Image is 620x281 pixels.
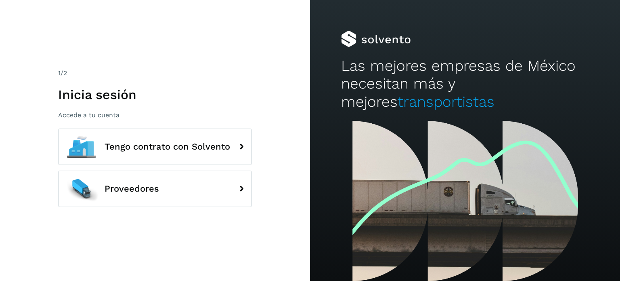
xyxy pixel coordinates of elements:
[58,69,61,77] span: 1
[341,57,589,111] h2: Las mejores empresas de México necesitan más y mejores
[58,111,252,119] p: Accede a tu cuenta
[398,93,494,110] span: transportistas
[58,129,252,165] button: Tengo contrato con Solvento
[58,87,252,102] h1: Inicia sesión
[58,68,252,78] div: /2
[58,171,252,207] button: Proveedores
[105,142,230,152] span: Tengo contrato con Solvento
[105,184,159,194] span: Proveedores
